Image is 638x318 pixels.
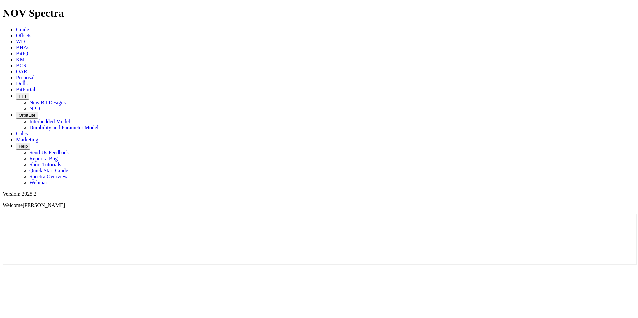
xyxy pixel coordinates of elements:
a: Calcs [16,131,28,136]
a: Report a Bug [29,156,58,161]
span: FTT [19,94,27,99]
a: Spectra Overview [29,174,68,179]
button: Help [16,143,30,150]
a: Dulls [16,81,28,86]
span: [PERSON_NAME] [23,202,65,208]
span: OrbitLite [19,113,35,118]
span: Help [19,144,28,149]
a: KM [16,57,25,62]
a: OAR [16,69,27,74]
a: Send Us Feedback [29,150,69,155]
h1: NOV Spectra [3,7,635,19]
p: Welcome [3,202,635,208]
button: OrbitLite [16,112,38,119]
a: BHAs [16,45,29,50]
a: Durability and Parameter Model [29,125,99,130]
a: Interbedded Model [29,119,70,124]
a: BitPortal [16,87,35,92]
a: Offsets [16,33,31,38]
a: Quick Start Guide [29,168,68,173]
a: NPD [29,106,40,111]
a: Marketing [16,137,38,142]
a: Guide [16,27,29,32]
a: Webinar [29,180,47,185]
a: Proposal [16,75,35,80]
a: New Bit Designs [29,100,66,105]
button: FTT [16,93,29,100]
a: BCR [16,63,27,68]
div: Version: 2025.2 [3,191,635,197]
a: WD [16,39,25,44]
a: Short Tutorials [29,162,61,167]
a: BitIQ [16,51,28,56]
